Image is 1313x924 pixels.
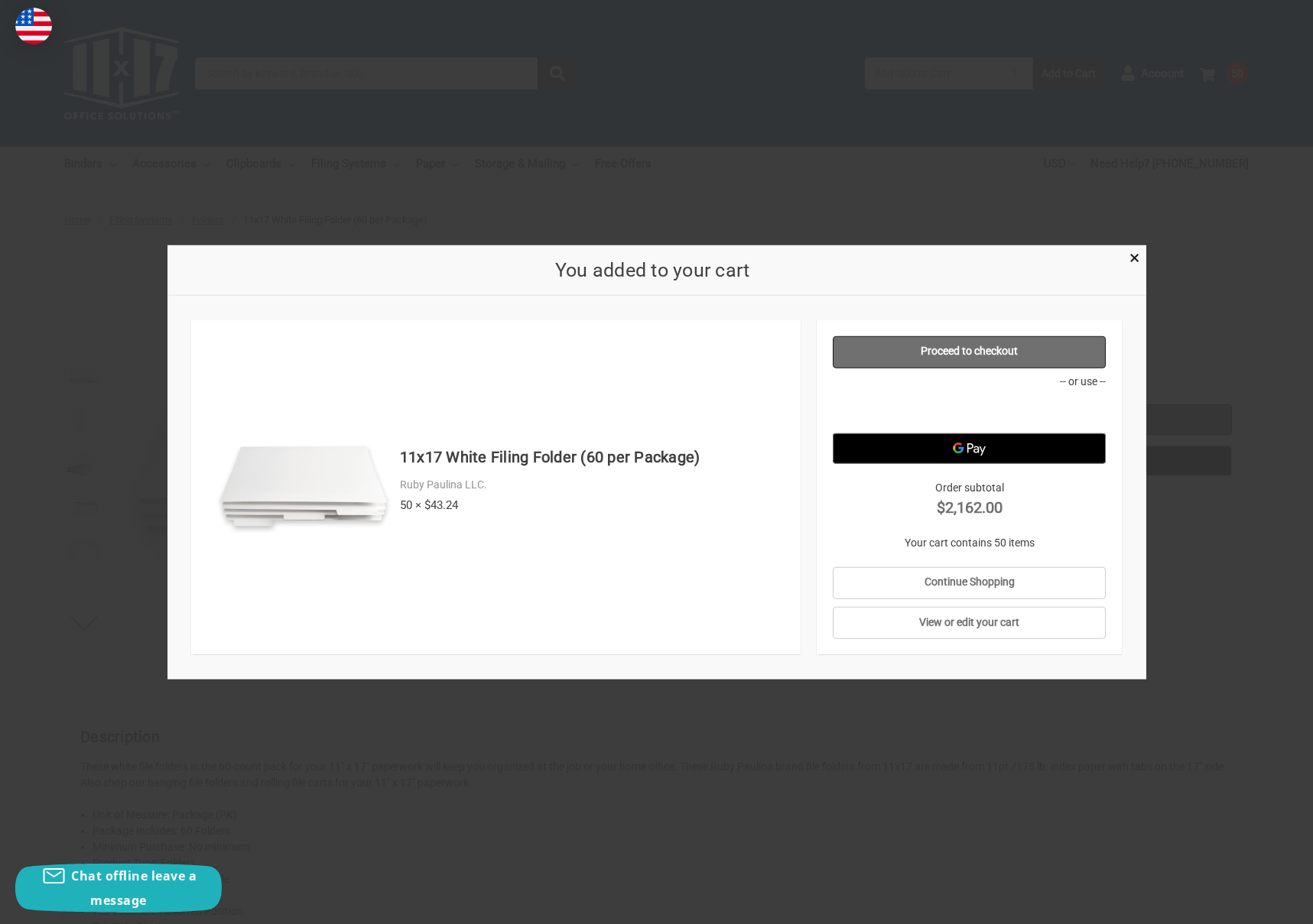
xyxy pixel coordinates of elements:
p: -- or use -- [833,373,1106,389]
strong: $2,162.00 [833,495,1106,518]
a: View or edit your cart [833,607,1106,639]
h4: 11x17 White Filing Folder (60 per Package) [400,446,785,468]
p: Your cart contains 50 items [833,534,1106,550]
iframe: PayPal-paypal [833,394,1106,425]
a: Proceed to checkout [833,336,1106,368]
img: 11x17 White Filing Folder (60 per Package) [216,399,392,575]
a: Continue Shopping [833,566,1106,598]
h2: You added to your cart [191,255,1113,284]
span: × [1129,247,1139,269]
div: Ruby Paulina LLC. [400,477,785,493]
div: 50 × $43.24 [400,496,785,514]
img: duty and tax information for United States [15,8,52,44]
a: Close [1126,248,1142,264]
button: Google Pay [833,433,1106,463]
span: Chat offline leave a message [71,867,197,909]
button: Chat offline leave a message [15,864,222,913]
div: Order subtotal [833,479,1106,518]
